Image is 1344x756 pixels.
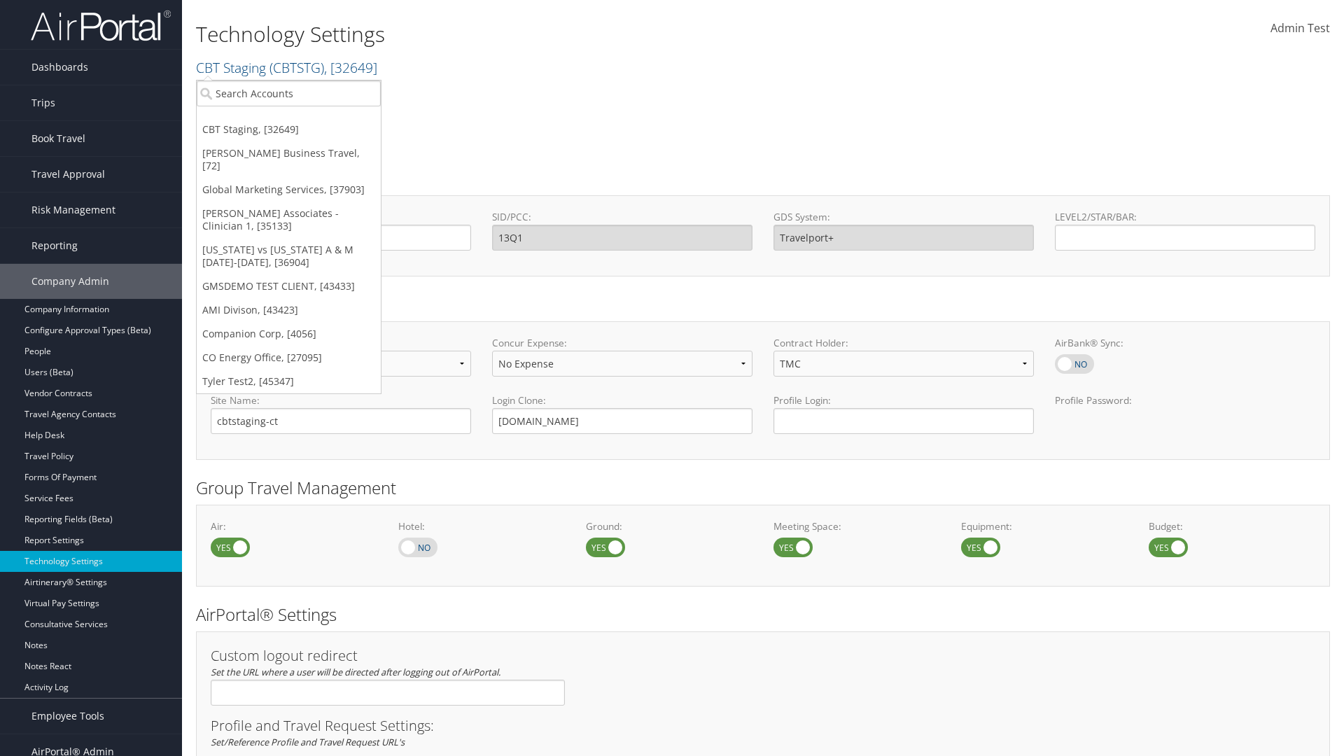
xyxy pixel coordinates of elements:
span: ( CBTSTG ) [269,58,324,77]
span: Employee Tools [31,699,104,734]
label: Profile Login: [773,393,1034,433]
em: Set/Reference Profile and Travel Request URL's [211,736,405,748]
label: Air: [211,519,377,533]
h3: Custom logout redirect [211,649,565,663]
span: Book Travel [31,121,85,156]
a: Companion Corp, [4056] [197,322,381,346]
input: Search Accounts [197,80,381,106]
label: Concur Expense: [492,336,752,350]
a: [US_STATE] vs [US_STATE] A & M [DATE]-[DATE], [36904] [197,238,381,274]
a: Global Marketing Services, [37903] [197,178,381,202]
h3: Profile and Travel Request Settings: [211,719,1315,733]
span: Admin Test [1270,20,1330,36]
label: Login Clone: [492,393,752,407]
h2: GDS [196,167,1319,190]
em: Set the URL where a user will be directed after logging out of AirPortal. [211,666,500,678]
span: Company Admin [31,264,109,299]
a: Tyler Test2, [45347] [197,370,381,393]
span: Reporting [31,228,78,263]
span: Travel Approval [31,157,105,192]
label: Meeting Space: [773,519,940,533]
a: GMSDEMO TEST CLIENT, [43433] [197,274,381,298]
label: Profile Password: [1055,393,1315,433]
span: Trips [31,85,55,120]
h2: Group Travel Management [196,476,1330,500]
span: Dashboards [31,50,88,85]
label: Site Name: [211,393,471,407]
label: Equipment: [961,519,1128,533]
label: Budget: [1149,519,1315,533]
label: AirBank® Sync: [1055,336,1315,350]
a: Admin Test [1270,7,1330,50]
label: LEVEL2/STAR/BAR: [1055,210,1315,224]
label: SID/PCC: [492,210,752,224]
label: Hotel: [398,519,565,533]
a: AMI Divison, [43423] [197,298,381,322]
label: AirBank® Sync [1055,354,1094,374]
span: Risk Management [31,192,115,227]
label: GDS System: [773,210,1034,224]
h2: AirPortal® Settings [196,603,1330,626]
a: CBT Staging, [32649] [197,118,381,141]
img: airportal-logo.png [31,9,171,42]
h2: Online Booking Tool [196,293,1330,316]
h1: Technology Settings [196,20,952,49]
label: Contract Holder: [773,336,1034,350]
span: , [ 32649 ] [324,58,377,77]
input: Profile Login: [773,408,1034,434]
label: Ground: [586,519,752,533]
a: [PERSON_NAME] Business Travel, [72] [197,141,381,178]
a: CBT Staging [196,58,377,77]
a: [PERSON_NAME] Associates - Clinician 1, [35133] [197,202,381,238]
a: CO Energy Office, [27095] [197,346,381,370]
